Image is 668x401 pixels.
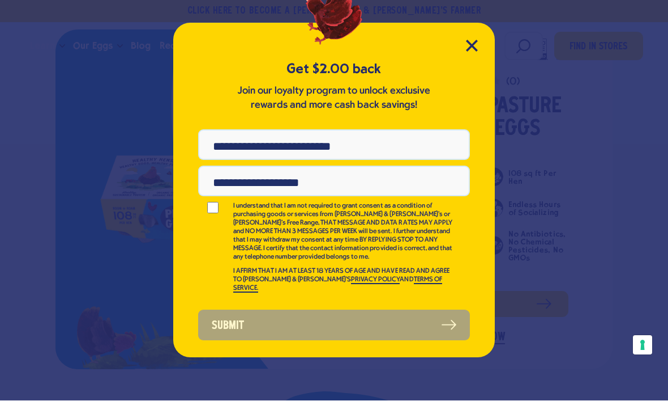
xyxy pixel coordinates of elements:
p: Join our loyalty program to unlock exclusive rewards and more cash back savings! [235,85,433,113]
input: I understand that I am not required to grant consent as a condition of purchasing goods or servic... [198,202,228,214]
a: TERMS OF SERVICE. [233,277,442,293]
button: Close Modal [466,40,478,52]
p: I understand that I am not required to grant consent as a condition of purchasing goods or servic... [233,202,454,262]
button: Your consent preferences for tracking technologies [633,336,652,355]
button: Submit [198,310,470,341]
a: PRIVACY POLICY [351,277,400,285]
h5: Get $2.00 back [198,60,470,79]
p: I AFFIRM THAT I AM AT LEAST 18 YEARS OF AGE AND HAVE READ AND AGREE TO [PERSON_NAME] & [PERSON_NA... [233,268,454,293]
